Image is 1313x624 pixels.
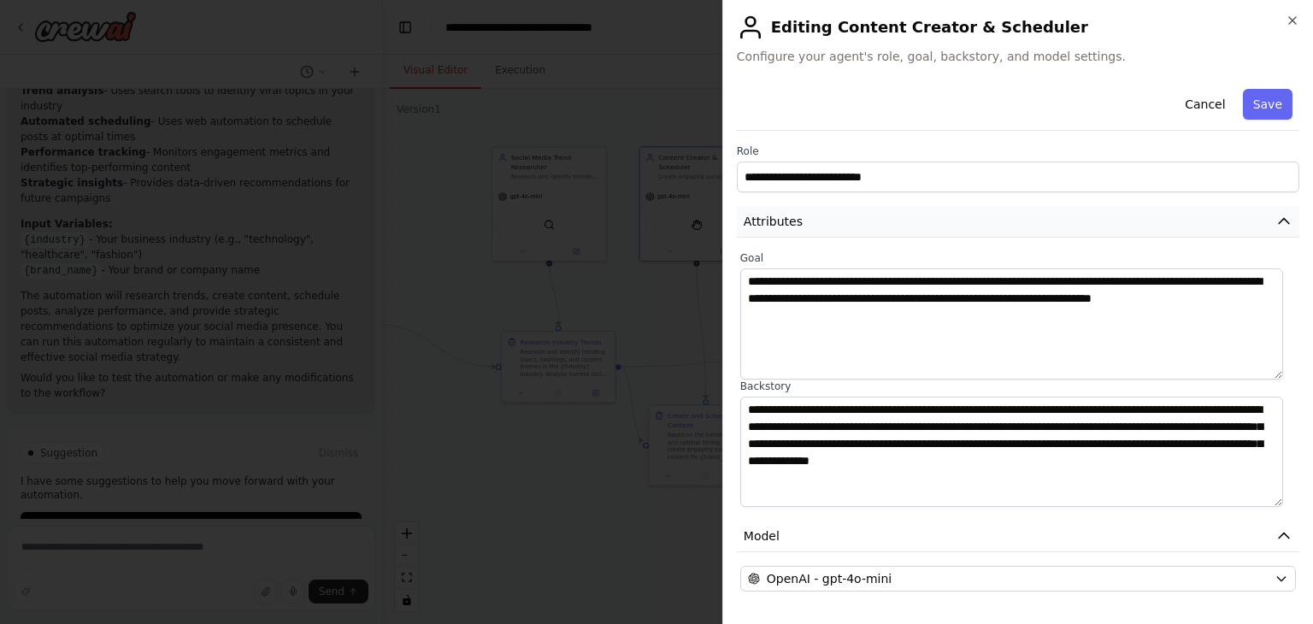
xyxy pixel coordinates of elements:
[1243,89,1292,120] button: Save
[737,48,1299,65] span: Configure your agent's role, goal, backstory, and model settings.
[737,206,1299,238] button: Attributes
[737,14,1299,41] h2: Editing Content Creator & Scheduler
[744,527,780,545] span: Model
[740,251,1296,265] label: Goal
[737,144,1299,158] label: Role
[744,213,803,230] span: Attributes
[737,521,1299,552] button: Model
[740,566,1296,592] button: OpenAI - gpt-4o-mini
[767,570,892,587] span: OpenAI - gpt-4o-mini
[740,380,1296,393] label: Backstory
[1175,89,1235,120] button: Cancel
